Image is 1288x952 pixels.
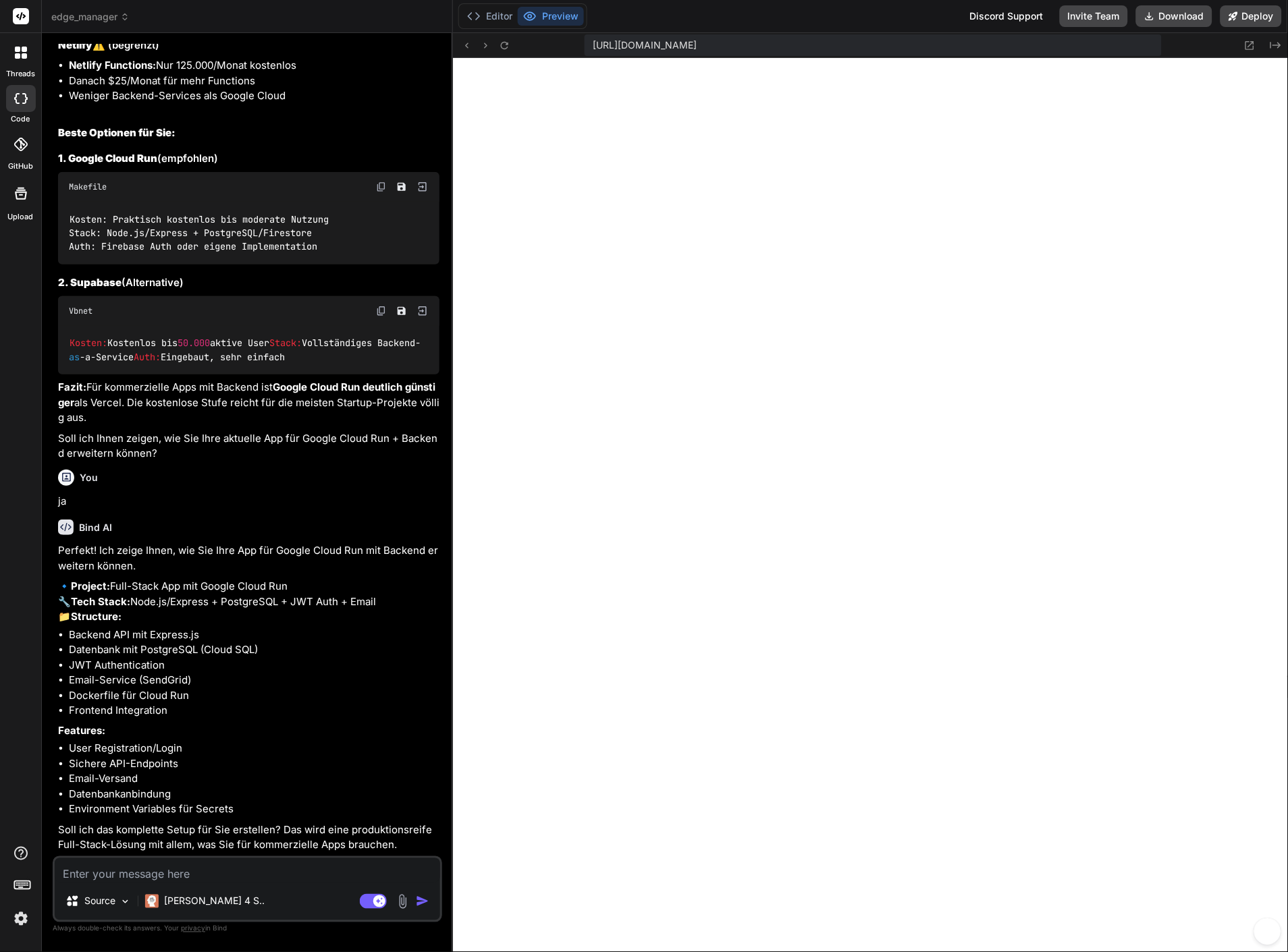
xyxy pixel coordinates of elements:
img: Claude 4 Sonnet [145,895,159,908]
p: [PERSON_NAME] 4 S.. [164,895,265,908]
span: Auth: [134,351,161,363]
p: Soll ich das komplette Setup für Sie erstellen? Das wird eine produktionsreife Full-Stack-Lösung ... [58,823,439,853]
img: settings [9,907,32,930]
li: Datenbank mit PostgreSQL (Cloud SQL) [69,642,439,658]
strong: Tech Stack: [71,595,130,608]
button: Preview [518,7,584,26]
span: 50.000 [178,337,210,349]
span: Stack: Node.js/Express + PostgreSQL/Firestore [69,227,312,239]
span: Kosten: Praktisch kostenlos bis moderate Nutzung [70,213,329,225]
p: Soll ich Ihnen zeigen, wie Sie Ihre aktuelle App für Google Cloud Run + Backend erweitern können? [58,431,439,461]
button: Download [1136,5,1212,27]
img: Open in Browser [417,305,429,317]
h3: (empfohlen) [58,151,439,167]
span: Makefile [69,181,107,192]
strong: 1. Google Cloud Run [58,152,157,165]
strong: Netlify Functions: [69,59,156,72]
span: privacy [181,924,205,932]
p: 🔹 Full-Stack App mit Google Cloud Run 🔧 Node.js/Express + PostgreSQL + JWT Auth + Email 📁 [58,579,439,625]
button: Save file [392,177,411,196]
h3: ⚠️ (begrenzt) [58,38,439,53]
img: Pick Models [119,896,131,907]
strong: 2. Supabase [58,276,122,289]
li: Email-Versand [69,772,439,787]
li: Danach $25/Monat für mehr Functions [69,74,439,89]
strong: Beste Optionen für Sie: [58,126,176,139]
li: Backend API mit Express.js [69,627,439,643]
iframe: Preview [453,58,1288,952]
button: Deploy [1220,5,1282,27]
li: Email-Service (SendGrid) [69,673,439,688]
label: threads [6,68,35,80]
li: Datenbankanbindung [69,787,439,803]
label: code [11,113,30,125]
li: Dockerfile für Cloud Run [69,688,439,704]
strong: Netlify [58,38,92,51]
code: Kostenlos bis aktive User Vollständiges Backend- -a-Service Eingebaut, sehr einfach [69,336,421,364]
li: Environment Variables für Secrets [69,802,439,818]
li: Weniger Backend-Services als Google Cloud [69,88,439,104]
div: Discord Support [962,5,1052,27]
strong: Fazit: [58,381,86,393]
strong: Google Cloud Run deutlich günstiger [58,381,435,409]
span: Auth: Firebase Auth oder eigene Implementation [69,241,317,253]
span: Kosten: [70,337,107,349]
button: Save file [392,302,411,320]
li: Frontend Integration [69,703,439,719]
p: Perfekt! Ich zeige Ihnen, wie Sie Ihre App für Google Cloud Run mit Backend erweitern können. [58,543,439,573]
span: Vbnet [69,306,92,316]
img: copy [376,181,387,192]
img: icon [416,895,429,908]
li: JWT Authentication [69,658,439,673]
strong: Features: [58,725,105,737]
button: Editor [462,7,518,26]
p: Für kommerzielle Apps mit Backend ist als Vercel. Die kostenlose Stufe reicht für die meisten Sta... [58,380,439,426]
span: as [69,351,80,363]
img: Open in Browser [417,181,429,193]
h3: (Alternative) [58,275,439,291]
li: User Registration/Login [69,741,439,757]
strong: Structure: [71,610,122,623]
h6: Bind AI [79,521,112,534]
h6: You [80,471,98,484]
span: Stack: [269,337,302,349]
img: copy [376,306,387,316]
p: Always double-check its answers. Your in Bind [53,922,442,935]
span: [URL][DOMAIN_NAME] [593,38,697,52]
p: Source [84,895,115,908]
strong: Project: [71,580,110,592]
li: Nur 125.000/Monat kostenlos [69,58,439,74]
label: Upload [8,211,34,223]
label: GitHub [8,161,33,172]
p: ja [58,494,439,509]
img: attachment [395,894,410,909]
button: Invite Team [1060,5,1128,27]
li: Sichere API-Endpoints [69,757,439,773]
span: edge_manager [51,10,130,24]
